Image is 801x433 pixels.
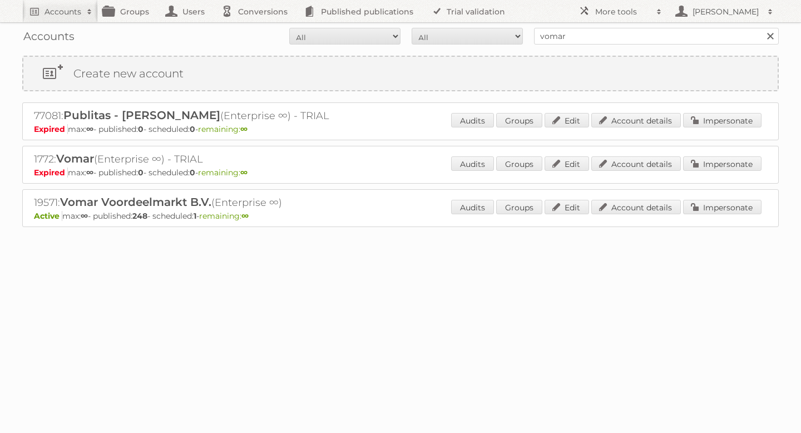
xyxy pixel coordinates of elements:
p: max: - published: - scheduled: - [34,211,767,221]
a: Impersonate [683,113,762,127]
strong: ∞ [240,168,248,178]
span: Vomar [56,152,94,165]
h2: [PERSON_NAME] [690,6,762,17]
strong: 0 [138,124,144,134]
span: remaining: [199,211,249,221]
span: Expired [34,168,68,178]
span: remaining: [198,124,248,134]
strong: 0 [190,124,195,134]
h2: 77081: (Enterprise ∞) - TRIAL [34,109,423,123]
span: Vomar Voordeelmarkt B.V. [60,195,211,209]
span: Publitas - [PERSON_NAME] [63,109,220,122]
strong: 0 [190,168,195,178]
a: Edit [545,113,589,127]
strong: ∞ [240,124,248,134]
span: remaining: [198,168,248,178]
a: Account details [591,200,681,214]
p: max: - published: - scheduled: - [34,168,767,178]
strong: ∞ [86,124,93,134]
a: Edit [545,200,589,214]
p: max: - published: - scheduled: - [34,124,767,134]
a: Create new account [23,57,778,90]
span: Expired [34,124,68,134]
a: Impersonate [683,200,762,214]
strong: ∞ [81,211,88,221]
strong: 248 [132,211,147,221]
strong: 0 [138,168,144,178]
h2: 1772: (Enterprise ∞) - TRIAL [34,152,423,166]
a: Groups [496,156,542,171]
a: Account details [591,156,681,171]
strong: 1 [194,211,196,221]
strong: ∞ [241,211,249,221]
strong: ∞ [86,168,93,178]
h2: 19571: (Enterprise ∞) [34,195,423,210]
span: Active [34,211,62,221]
a: Audits [451,156,494,171]
a: Audits [451,200,494,214]
h2: Accounts [44,6,81,17]
a: Impersonate [683,156,762,171]
a: Groups [496,113,542,127]
a: Audits [451,113,494,127]
h2: More tools [595,6,651,17]
a: Groups [496,200,542,214]
a: Edit [545,156,589,171]
a: Account details [591,113,681,127]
